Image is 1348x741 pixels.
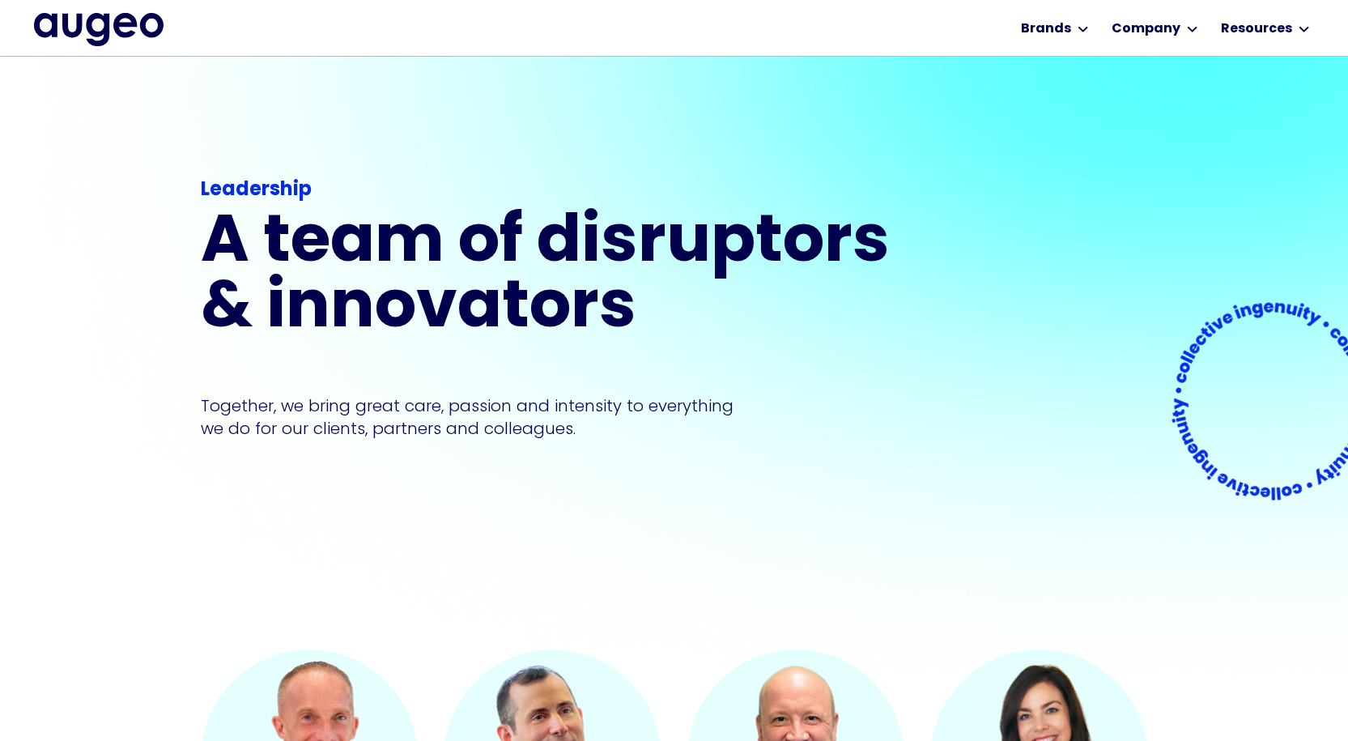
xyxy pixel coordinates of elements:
[201,176,900,205] div: Leadership
[201,394,758,440] p: Together, we bring great care, passion and intensity to everything we do for our clients, partner...
[1021,19,1071,39] div: Brands
[1221,19,1292,39] div: Resources
[1112,19,1180,39] div: Company
[34,13,164,45] img: Augeo's full logo in midnight blue.
[34,13,164,45] a: home
[201,211,900,343] h1: A team of disruptors & innovators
